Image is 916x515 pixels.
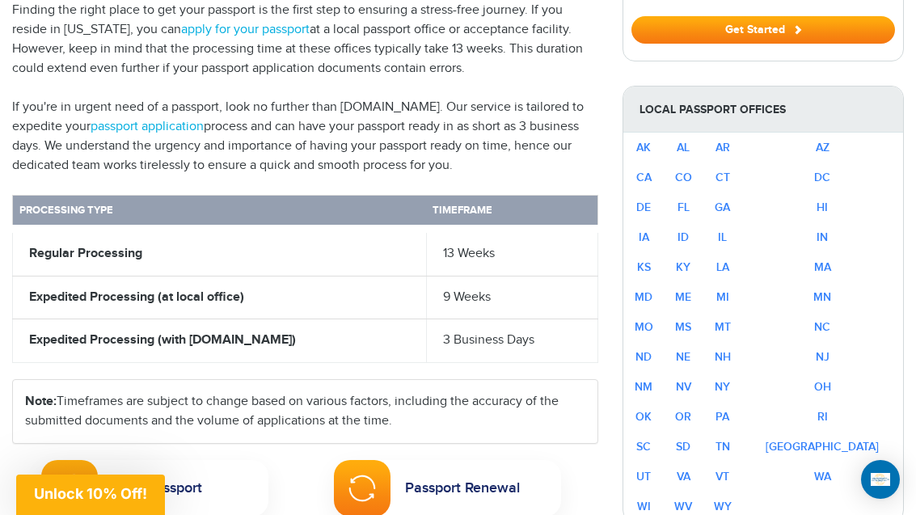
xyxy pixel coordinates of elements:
a: ME [675,290,691,304]
a: OR [675,410,691,424]
p: Finding the right place to get your passport is the first step to ensuring a stress-free journey.... [12,1,598,78]
button: Get Started [631,16,895,44]
a: CT [715,171,730,184]
a: IA [639,230,649,244]
a: MA [814,260,831,274]
a: IN [817,230,828,244]
span: Unlock 10% Off! [34,485,147,502]
a: OH [814,380,831,394]
a: WI [637,500,651,513]
strong: Expedited Processing (with [DOMAIN_NAME]) [29,332,296,348]
a: AK [636,141,651,154]
a: TN [715,440,730,454]
a: ND [635,350,652,364]
a: NE [676,350,690,364]
a: [GEOGRAPHIC_DATA] [766,440,879,454]
img: Passport Renewal [348,474,377,503]
a: WV [674,500,692,513]
a: NC [814,320,830,334]
a: CO [675,171,692,184]
strong: Local Passport Offices [623,87,903,133]
a: LA [716,260,729,274]
a: PA [715,410,729,424]
div: Timeframes are subject to change based on various factors, including the accuracy of the submitte... [13,380,597,443]
strong: Expedited Processing (at local office) [29,289,244,305]
a: MD [635,290,652,304]
a: SD [676,440,690,454]
a: MT [715,320,731,334]
a: KY [676,260,690,274]
a: MN [813,290,831,304]
a: NH [715,350,731,364]
th: Timeframe [426,195,597,229]
a: VA [677,470,690,483]
a: NJ [816,350,829,364]
a: MI [716,290,729,304]
a: WA [814,470,831,483]
a: passport application [91,119,204,134]
a: OK [635,410,652,424]
a: RI [817,410,828,424]
td: 3 Business Days [426,319,597,363]
a: WY [714,500,732,513]
a: DE [636,201,651,214]
a: KS [637,260,651,274]
p: If you're in urgent need of a passport, look no further than [DOMAIN_NAME]. Our service is tailor... [12,98,598,175]
a: UT [636,470,651,483]
strong: Note: [25,394,57,409]
a: DC [814,171,830,184]
a: SC [636,440,651,454]
a: VT [715,470,729,483]
div: Unlock 10% Off! [16,475,165,515]
a: IL [718,230,727,244]
a: AZ [816,141,829,154]
a: NM [635,380,652,394]
a: GA [715,201,730,214]
td: 13 Weeks [426,229,597,276]
td: 9 Weeks [426,276,597,319]
a: MO [635,320,653,334]
th: Processing Type [13,195,427,229]
a: HI [817,201,828,214]
a: AL [677,141,690,154]
a: NY [715,380,730,394]
a: MS [675,320,691,334]
a: CA [636,171,652,184]
a: ID [678,230,689,244]
div: Open Intercom Messenger [861,460,900,499]
a: NV [676,380,691,394]
a: Get Started [631,23,895,36]
strong: Regular Processing [29,246,142,261]
a: FL [678,201,690,214]
a: apply for your passport [181,22,310,37]
a: AR [715,141,730,154]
